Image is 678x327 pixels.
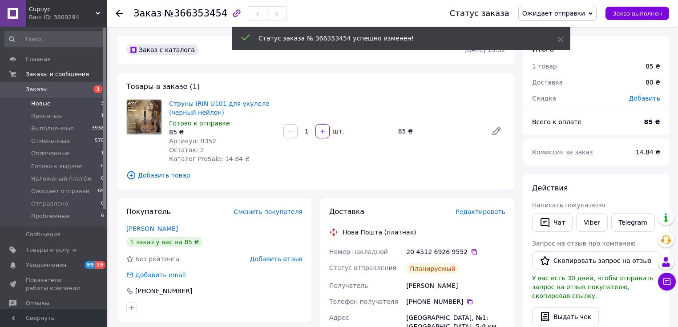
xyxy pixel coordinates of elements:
[26,85,48,93] span: Заказы
[95,261,105,269] span: 19
[640,73,666,92] div: 80 ₴
[576,213,607,232] a: Viber
[532,63,557,70] span: 1 товар
[406,297,505,306] div: [PHONE_NUMBER]
[395,125,484,137] div: 85 ₴
[636,149,660,156] span: 14.84 ₴
[26,299,49,307] span: Отзывы
[26,55,51,63] span: Главная
[95,137,104,145] span: 578
[340,228,418,237] div: Нова Пошта (платная)
[456,208,505,215] span: Редактировать
[126,82,200,91] span: Товары в заказе (1)
[26,276,82,292] span: Показатели работы компании
[329,298,398,305] span: Телефон получателя
[522,10,585,17] span: Ожидает отправки
[329,282,368,289] span: Получатель
[29,5,96,13] span: Cupuyc
[31,125,74,133] span: Выполненные
[532,79,563,86] span: Доставка
[31,212,70,220] span: Проблемные
[29,13,107,21] div: Ваш ID: 3800294
[4,31,105,47] input: Поиск
[406,263,459,274] div: Планируемый
[169,120,230,127] span: Готово к отправке
[250,255,303,262] span: Добавить отзыв
[126,44,198,55] div: Заказ с каталога
[85,261,95,269] span: 59
[329,314,349,321] span: Адрес
[169,137,216,145] span: Артикул: 0352
[644,118,660,125] b: 85 ₴
[329,264,396,271] span: Статус отправления
[406,247,505,256] div: 20 4512 6926 9552
[126,170,505,180] span: Добавить товар
[26,246,76,254] span: Товары и услуги
[611,213,655,232] a: Telegram
[98,187,104,195] span: 69
[134,270,187,279] div: Добавить email
[31,200,68,208] span: Отправлено
[31,100,51,108] span: Новые
[532,202,605,209] span: Написать покупателю
[532,149,593,156] span: Комиссия за заказ
[629,95,660,102] span: Добавить
[169,100,270,116] a: Струны IRIN U101 для укулеле (черный нейлон)
[164,8,227,19] span: №366353454
[31,149,69,157] span: Оплаченные
[532,184,568,192] span: Действия
[613,10,662,17] span: Заказ выполнен
[605,7,669,20] button: Заказ выполнен
[532,275,654,299] span: У вас есть 30 дней, чтобы отправить запрос на отзыв покупателю, скопировав ссылку.
[658,273,676,291] button: Чат с покупателем
[31,162,82,170] span: Готово к выдаче
[488,122,505,140] a: Редактировать
[532,118,581,125] span: Всего к оплате
[26,261,66,269] span: Уведомления
[101,149,104,157] span: 1
[101,200,104,208] span: 0
[31,112,62,120] span: Принятые
[532,251,659,270] button: Скопировать запрос на отзыв
[31,187,89,195] span: Ожидает отправки
[450,9,509,18] div: Статус заказа
[101,212,104,220] span: 6
[93,85,102,93] span: 3
[26,230,61,238] span: Сообщения
[135,255,179,262] span: Без рейтинга
[126,237,202,247] div: 1 заказ у вас на 85 ₴
[125,270,187,279] div: Добавить email
[532,240,636,247] span: Запрос на отзыв про компанию
[101,175,104,183] span: 0
[31,137,70,145] span: Отмененные
[31,175,92,183] span: Наложеный платёж
[331,127,345,136] div: шт.
[234,208,303,215] span: Сменить покупателя
[101,100,104,108] span: 3
[532,213,573,232] button: Чат
[258,34,535,43] div: Статус заказа № 366353454 успешно изменен!
[646,62,660,71] div: 85 ₴
[127,100,161,134] img: Струны IRIN U101 для укулеле (черный нейлон)
[126,207,171,216] span: Покупатель
[169,155,250,162] span: Каталог ProSale: 14.84 ₴
[126,225,178,232] a: [PERSON_NAME]
[133,8,161,19] span: Заказ
[26,70,89,78] span: Заказы и сообщения
[404,278,507,294] div: [PERSON_NAME]
[532,95,556,102] span: Скидка
[329,207,364,216] span: Доставка
[329,248,388,255] span: Номер накладной
[116,9,123,18] div: Вернуться назад
[169,146,204,153] span: Остаток: 2
[532,307,599,326] button: Выдать чек
[101,162,104,170] span: 0
[101,112,104,120] span: 1
[134,287,193,295] div: [PHONE_NUMBER]
[92,125,104,133] span: 3938
[169,128,276,137] div: 85 ₴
